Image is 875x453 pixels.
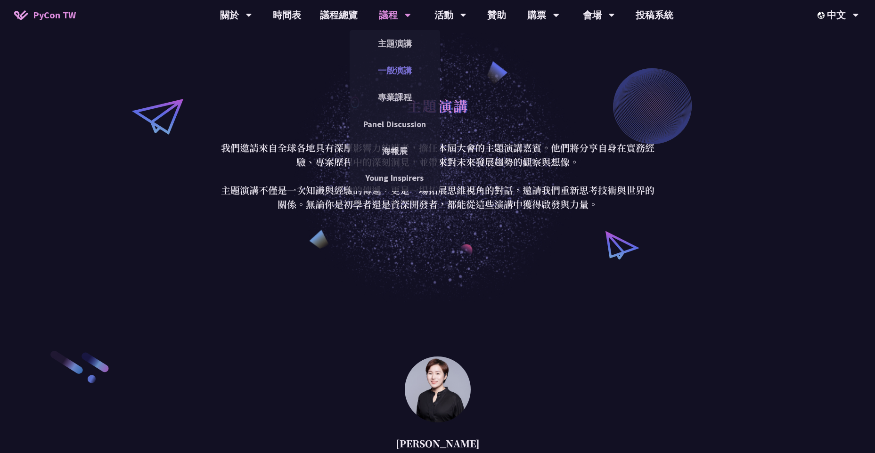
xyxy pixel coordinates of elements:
[350,86,440,108] a: 專業課程
[350,113,440,135] a: Panel Discussion
[818,12,827,19] img: Locale Icon
[219,141,657,211] p: 我們邀請來自全球各地具有深厚影響力的講者，擔任本屆大會的主題演講嘉賓。他們將分享自身在實務經驗、專案歷程中的深刻洞見，並帶來對未來發展趨勢的觀察與想像。 主題演講不僅是一次知識與經驗的傳遞，更是...
[350,32,440,55] a: 主題演講
[14,10,28,20] img: Home icon of PyCon TW 2025
[405,356,471,422] img: 林滿新
[350,167,440,189] a: Young Inspirers
[33,8,76,22] span: PyCon TW
[350,59,440,81] a: 一般演講
[5,3,85,27] a: PyCon TW
[350,140,440,162] a: 海報展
